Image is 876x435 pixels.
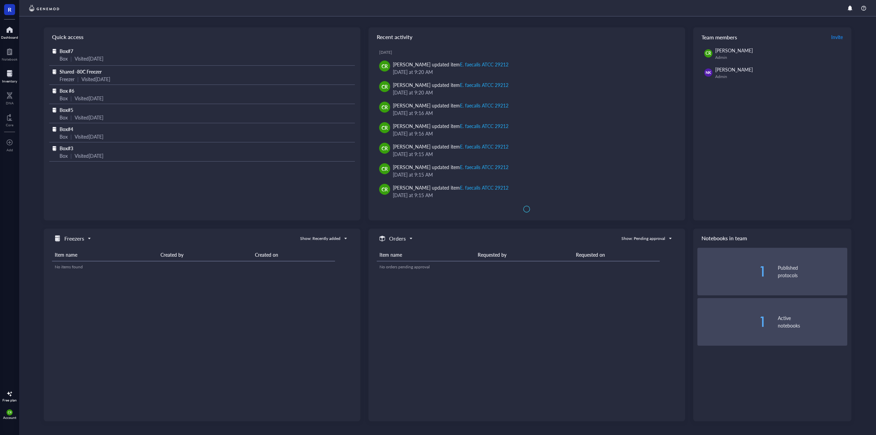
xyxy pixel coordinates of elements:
span: CR [382,165,388,172]
div: Notebooks in team [693,229,851,248]
div: DNA [6,101,14,105]
div: E. faecalis ATCC 29212 [460,164,508,170]
div: Active notebooks [778,314,847,329]
span: CR [382,62,388,70]
th: Item name [52,248,158,261]
span: CR [382,124,388,131]
span: Box#7 [60,48,73,54]
div: | [70,133,72,140]
div: Visited [DATE] [81,75,110,83]
div: Inventory [2,79,17,83]
span: CR [382,185,388,193]
span: Shared -80C Freezer [60,68,102,75]
div: | [70,114,72,121]
div: | [70,55,72,62]
div: Box [60,114,68,121]
th: Created by [158,248,252,261]
div: 1 [697,315,767,329]
div: No items found [55,264,332,270]
div: Account [3,415,16,420]
div: Show: Recently added [300,235,340,242]
span: Box#4 [60,126,73,132]
th: Item name [377,248,475,261]
a: Notebook [2,46,17,61]
th: Requested by [475,248,573,261]
div: E. faecalis ATCC 29212 [460,184,508,191]
div: Freezer [60,75,75,83]
div: E. faecalis ATCC 29212 [460,61,508,68]
span: CR [382,144,388,152]
div: Box [60,55,68,62]
div: Published protocols [778,264,847,279]
span: NK [706,70,711,76]
div: [PERSON_NAME] updated item [393,184,509,191]
div: | [70,94,72,102]
h5: Orders [389,234,406,243]
a: Core [6,112,13,127]
div: [DATE] [379,50,680,55]
a: CR[PERSON_NAME] updated itemE. faecalis ATCC 29212[DATE] at 9:20 AM [374,78,680,99]
div: Visited [DATE] [75,55,103,62]
div: Box [60,133,68,140]
span: Invite [831,34,843,40]
div: [DATE] at 9:15 AM [393,171,674,178]
div: Box [60,94,68,102]
span: CR [706,50,711,56]
div: Recent activity [369,27,685,47]
div: Admin [715,55,845,60]
div: Box [60,152,68,159]
div: Visited [DATE] [75,152,103,159]
div: [PERSON_NAME] updated item [393,163,509,171]
h5: Freezers [64,234,84,243]
span: Box #6 [60,87,74,94]
div: | [77,75,79,83]
button: Invite [831,31,843,42]
div: [DATE] at 9:15 AM [393,191,674,199]
a: Dashboard [1,24,18,39]
a: DNA [6,90,14,105]
div: Visited [DATE] [75,94,103,102]
span: [PERSON_NAME] [715,47,753,54]
div: Add [7,148,13,152]
div: Team members [693,27,851,47]
span: [PERSON_NAME] [715,66,753,73]
span: CR [382,83,388,90]
div: [DATE] at 9:16 AM [393,130,674,137]
a: CR[PERSON_NAME] updated itemE. faecalis ATCC 29212[DATE] at 9:15 AM [374,140,680,161]
div: Dashboard [1,35,18,39]
div: [DATE] at 9:20 AM [393,89,674,96]
span: Box#5 [60,106,73,113]
div: Quick access [44,27,360,47]
div: No orders pending approval [379,264,657,270]
th: Created on [252,248,335,261]
span: CR [382,103,388,111]
a: CR[PERSON_NAME] updated itemE. faecalis ATCC 29212[DATE] at 9:15 AM [374,161,680,181]
div: Core [6,123,13,127]
div: Notebook [2,57,17,61]
div: Show: Pending approval [621,235,665,242]
div: [DATE] at 9:15 AM [393,150,674,158]
div: [DATE] at 9:20 AM [393,68,674,76]
div: E. faecalis ATCC 29212 [460,81,508,88]
div: Free plan [2,398,17,402]
div: 1 [697,265,767,278]
th: Requested on [573,248,659,261]
div: [PERSON_NAME] updated item [393,61,509,68]
span: CR [8,411,11,414]
div: E. faecalis ATCC 29212 [460,102,508,109]
span: Box#3 [60,145,73,152]
div: [DATE] at 9:16 AM [393,109,674,117]
a: CR[PERSON_NAME] updated itemE. faecalis ATCC 29212[DATE] at 9:16 AM [374,119,680,140]
a: Inventory [2,68,17,83]
div: [PERSON_NAME] updated item [393,102,509,109]
img: genemod-logo [27,4,61,12]
div: E. faecalis ATCC 29212 [460,143,508,150]
a: CR[PERSON_NAME] updated itemE. faecalis ATCC 29212[DATE] at 9:16 AM [374,99,680,119]
div: [PERSON_NAME] updated item [393,122,509,130]
div: E. faecalis ATCC 29212 [460,123,508,129]
div: Admin [715,74,845,79]
div: [PERSON_NAME] updated item [393,81,509,89]
span: R [8,5,11,14]
a: CR[PERSON_NAME] updated itemE. faecalis ATCC 29212[DATE] at 9:20 AM [374,58,680,78]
